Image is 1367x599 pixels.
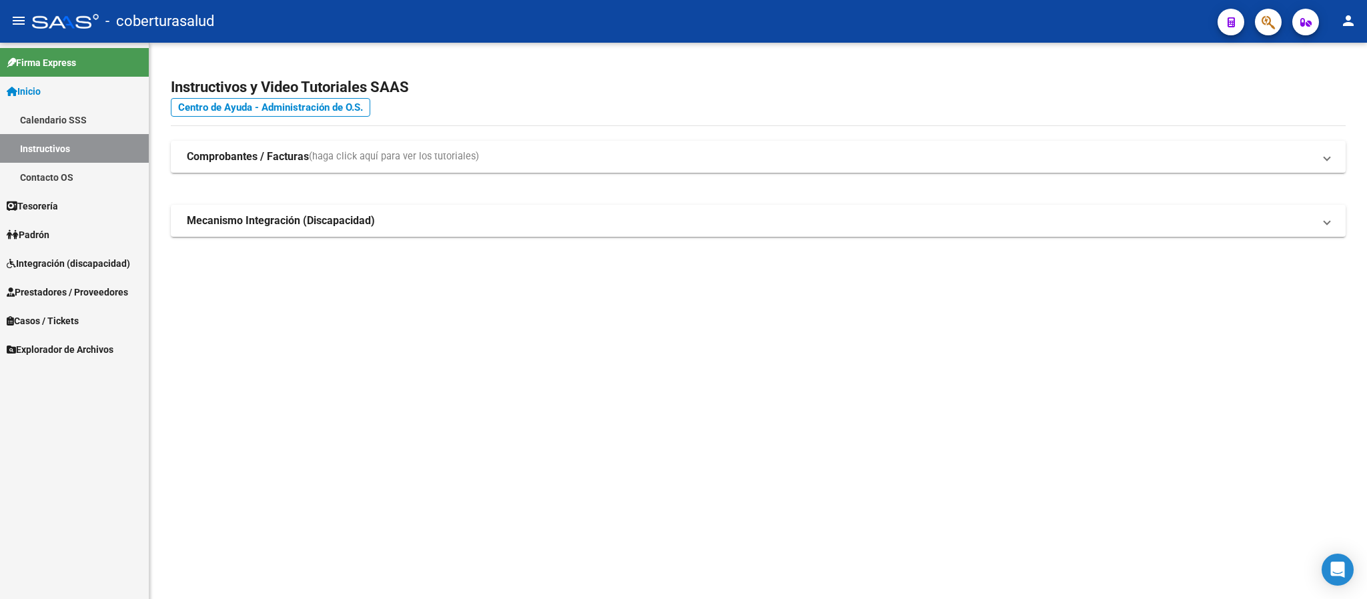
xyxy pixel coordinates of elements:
h2: Instructivos y Video Tutoriales SAAS [171,75,1346,100]
span: (haga click aquí para ver los tutoriales) [309,149,479,164]
span: Explorador de Archivos [7,342,113,357]
span: Tesorería [7,199,58,213]
span: Firma Express [7,55,76,70]
mat-expansion-panel-header: Mecanismo Integración (Discapacidad) [171,205,1346,237]
a: Centro de Ayuda - Administración de O.S. [171,98,370,117]
span: Padrón [7,227,49,242]
div: Open Intercom Messenger [1322,554,1354,586]
span: Casos / Tickets [7,314,79,328]
span: - coberturasalud [105,7,214,36]
span: Integración (discapacidad) [7,256,130,271]
strong: Mecanismo Integración (Discapacidad) [187,213,375,228]
span: Prestadores / Proveedores [7,285,128,299]
mat-icon: person [1340,13,1356,29]
span: Inicio [7,84,41,99]
mat-expansion-panel-header: Comprobantes / Facturas(haga click aquí para ver los tutoriales) [171,141,1346,173]
mat-icon: menu [11,13,27,29]
strong: Comprobantes / Facturas [187,149,309,164]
